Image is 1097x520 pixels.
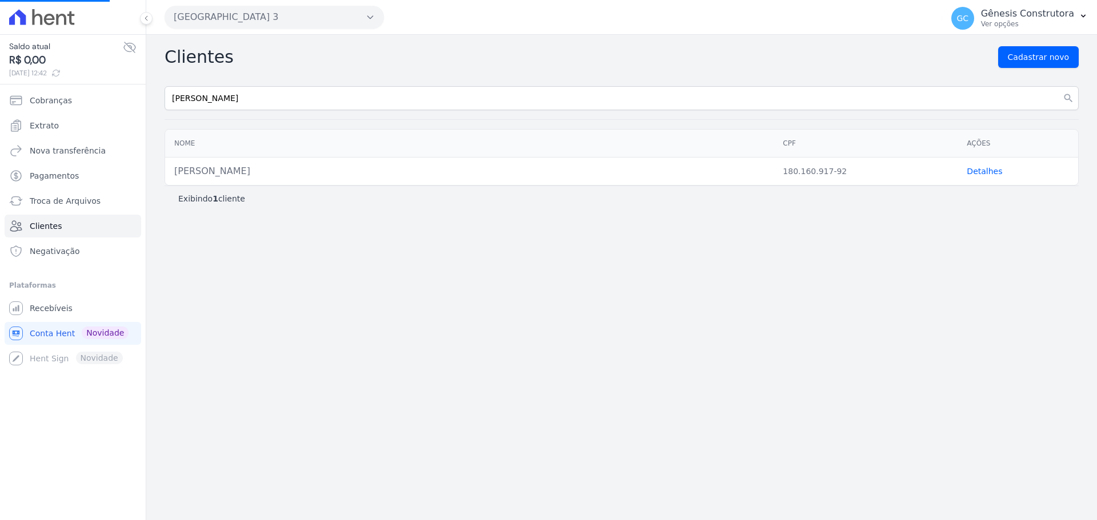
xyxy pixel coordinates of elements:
[165,6,384,29] button: [GEOGRAPHIC_DATA] 3
[9,279,137,292] div: Plataformas
[178,193,245,204] p: Exibindo cliente
[998,46,1079,68] a: Cadastrar novo
[5,215,141,237] a: Clientes
[30,245,80,257] span: Negativação
[165,86,1079,110] input: Buscar por nome, CPF ou email
[5,190,141,212] a: Troca de Arquivos
[9,89,137,370] nav: Sidebar
[30,145,106,156] span: Nova transferência
[5,297,141,320] a: Recebíveis
[958,130,1078,158] th: Ações
[30,220,62,232] span: Clientes
[9,53,123,68] span: R$ 0,00
[213,194,218,203] b: 1
[174,164,764,178] div: [PERSON_NAME]
[30,328,75,339] span: Conta Hent
[165,47,234,67] h2: Clientes
[981,19,1074,29] p: Ver opções
[1008,51,1069,63] span: Cadastrar novo
[30,95,72,106] span: Cobranças
[30,195,101,207] span: Troca de Arquivos
[5,139,141,162] a: Nova transferência
[942,2,1097,34] button: GC Gênesis Construtora Ver opções
[82,326,129,339] span: Novidade
[9,41,123,53] span: Saldo atual
[30,170,79,182] span: Pagamentos
[30,303,73,314] span: Recebíveis
[956,14,968,22] span: GC
[967,167,1002,176] a: Detalhes
[5,240,141,263] a: Negativação
[5,89,141,112] a: Cobranças
[165,130,774,158] th: Nome
[774,130,958,158] th: CPF
[30,120,59,131] span: Extrato
[981,8,1074,19] p: Gênesis Construtora
[9,68,123,78] span: [DATE] 12:42
[5,322,141,345] a: Conta Hent Novidade
[1058,86,1079,110] button: search
[5,164,141,187] a: Pagamentos
[1063,92,1074,104] i: search
[5,114,141,137] a: Extrato
[774,158,958,186] td: 180.160.917-92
